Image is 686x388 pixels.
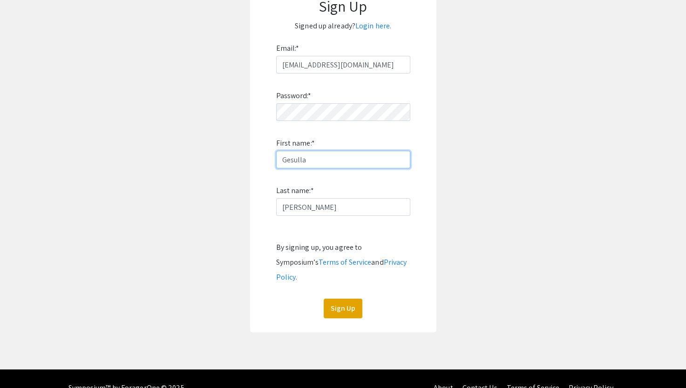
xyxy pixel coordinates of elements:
a: Terms of Service [319,257,372,267]
button: Sign Up [324,299,362,318]
a: Login here. [355,21,391,31]
iframe: Chat [7,346,40,381]
label: Last name: [276,183,314,198]
div: By signing up, you agree to Symposium’s and . [276,240,410,285]
label: Password: [276,88,312,103]
p: Signed up already? [259,19,427,33]
label: Email: [276,41,299,56]
label: First name: [276,136,315,151]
